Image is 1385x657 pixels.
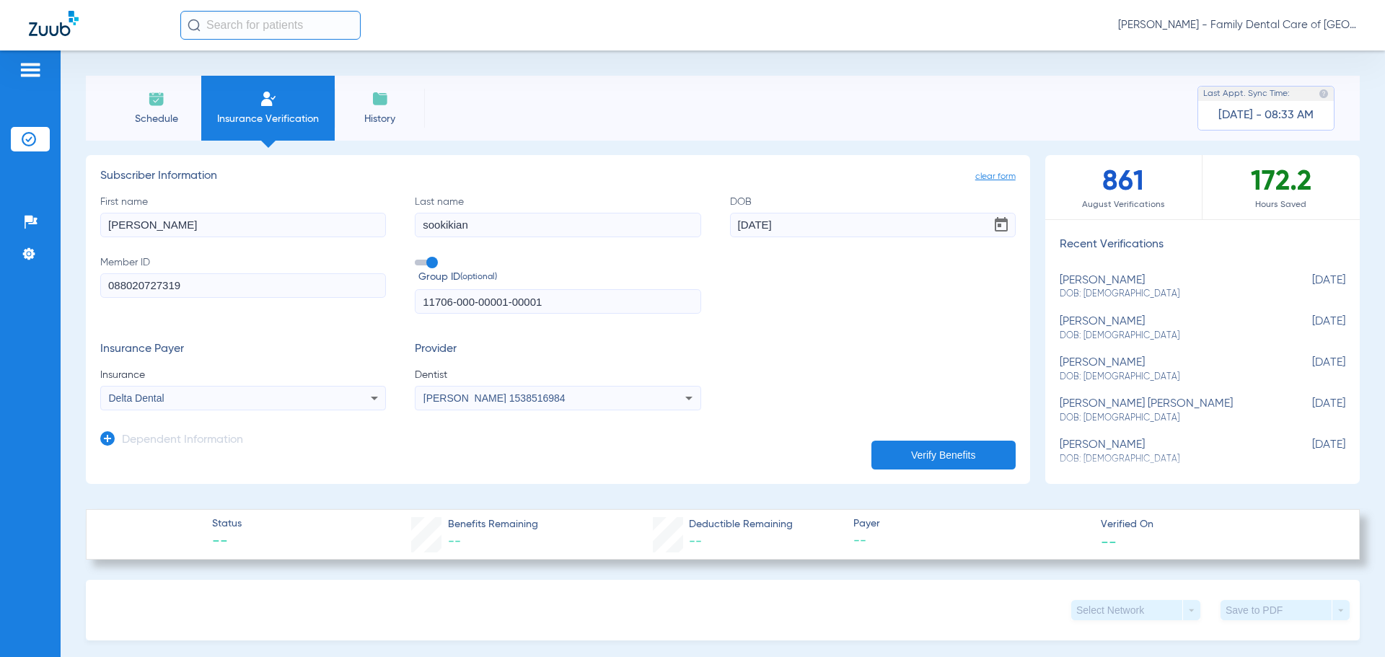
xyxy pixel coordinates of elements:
span: [DATE] [1273,356,1345,383]
h3: Insurance Payer [100,343,386,357]
span: DOB: [DEMOGRAPHIC_DATA] [1060,288,1273,301]
label: DOB [730,195,1016,237]
span: -- [853,532,1089,550]
div: [PERSON_NAME] [1060,315,1273,342]
img: History [371,90,389,107]
div: [PERSON_NAME] [1060,274,1273,301]
small: (optional) [460,270,497,285]
input: Member ID [100,273,386,298]
span: DOB: [DEMOGRAPHIC_DATA] [1060,453,1273,466]
h3: Recent Verifications [1045,238,1360,252]
span: Verified On [1101,517,1336,532]
span: August Verifications [1045,198,1202,212]
span: Deductible Remaining [689,517,793,532]
span: DOB: [DEMOGRAPHIC_DATA] [1060,412,1273,425]
span: Dentist [415,368,700,382]
span: [DATE] [1273,438,1345,465]
span: [DATE] - 08:33 AM [1218,108,1314,123]
img: Schedule [148,90,165,107]
span: Delta Dental [109,392,164,404]
input: Search for patients [180,11,361,40]
input: Last name [415,213,700,237]
div: [PERSON_NAME] [PERSON_NAME] [1060,397,1273,424]
span: Last Appt. Sync Time: [1203,87,1290,101]
span: History [346,112,414,126]
span: Benefits Remaining [448,517,538,532]
span: Hours Saved [1202,198,1360,212]
span: -- [1101,534,1117,549]
span: -- [448,535,461,548]
div: 861 [1045,155,1202,219]
span: [DATE] [1273,315,1345,342]
div: [PERSON_NAME] [1060,356,1273,383]
h3: Subscriber Information [100,169,1016,184]
span: Payer [853,516,1089,532]
img: hamburger-icon [19,61,42,79]
button: Open calendar [987,211,1016,239]
span: Insurance [100,368,386,382]
h3: Provider [415,343,700,357]
button: Verify Benefits [871,441,1016,469]
span: Insurance Verification [212,112,324,126]
span: DOB: [DEMOGRAPHIC_DATA] [1060,330,1273,343]
h3: Dependent Information [122,433,243,448]
span: Status [212,516,242,532]
input: DOBOpen calendar [730,213,1016,237]
span: [PERSON_NAME] 1538516984 [423,392,566,404]
span: -- [212,532,242,552]
span: Group ID [418,270,700,285]
span: [PERSON_NAME] - Family Dental Care of [GEOGRAPHIC_DATA] [1118,18,1356,32]
label: Last name [415,195,700,237]
img: Manual Insurance Verification [260,90,277,107]
div: [PERSON_NAME] [1060,438,1273,465]
input: First name [100,213,386,237]
span: [DATE] [1273,274,1345,301]
span: DOB: [DEMOGRAPHIC_DATA] [1060,371,1273,384]
label: Member ID [100,255,386,314]
span: [DATE] [1273,397,1345,424]
div: 172.2 [1202,155,1360,219]
span: clear form [975,169,1016,184]
img: last sync help info [1319,89,1329,99]
img: Search Icon [188,19,201,32]
img: Zuub Logo [29,11,79,36]
label: First name [100,195,386,237]
span: Schedule [122,112,190,126]
span: -- [689,535,702,548]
